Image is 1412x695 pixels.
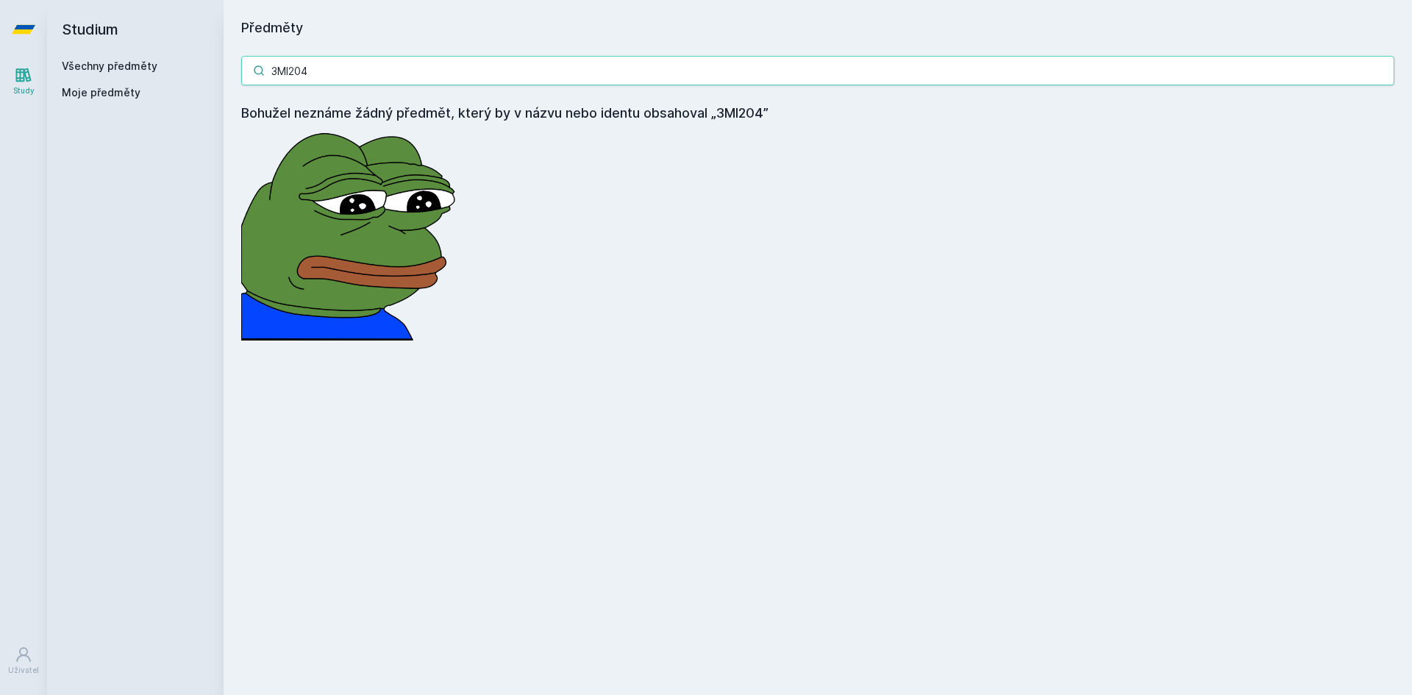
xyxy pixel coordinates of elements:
[62,85,140,100] span: Moje předměty
[3,59,44,104] a: Study
[62,60,157,72] a: Všechny předměty
[241,124,462,341] img: error_picture.png
[13,85,35,96] div: Study
[8,665,39,676] div: Uživatel
[3,638,44,683] a: Uživatel
[241,56,1394,85] input: Název nebo ident předmětu…
[241,18,1394,38] h1: Předměty
[241,103,1394,124] h4: Bohužel neznáme žádný předmět, který by v názvu nebo identu obsahoval „3MI204”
